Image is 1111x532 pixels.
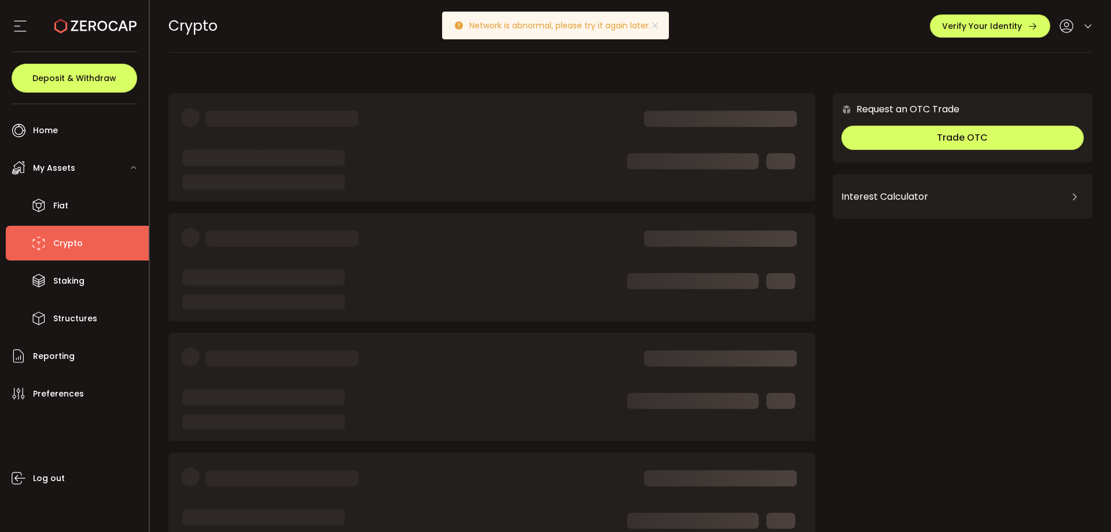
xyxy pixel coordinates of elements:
span: Preferences [33,386,84,402]
img: 6nGpN7MZ9FLuBP83NiajKbTRY4UzlzQtBKtCrLLspmCkSvCZHBKvY3NxgQaT5JnOQREvtQ257bXeeSTueZfAPizblJ+Fe8JwA... [841,104,852,115]
span: Structures [53,310,97,327]
p: Network is abnormal, please try it again later. [469,21,660,30]
span: Fiat [53,197,68,214]
span: Crypto [168,16,218,36]
span: Home [33,122,58,139]
button: Trade OTC [841,126,1084,150]
span: Deposit & Withdraw [32,74,116,82]
span: Trade OTC [937,131,988,144]
div: Request an OTC Trade [833,102,959,116]
div: Interest Calculator [841,183,1084,211]
span: Crypto [53,235,83,252]
span: Reporting [33,348,75,365]
button: Verify Your Identity [930,14,1050,38]
span: Staking [53,273,84,289]
span: Log out [33,470,65,487]
span: Verify Your Identity [942,22,1022,30]
button: Deposit & Withdraw [12,64,137,93]
span: My Assets [33,160,75,177]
